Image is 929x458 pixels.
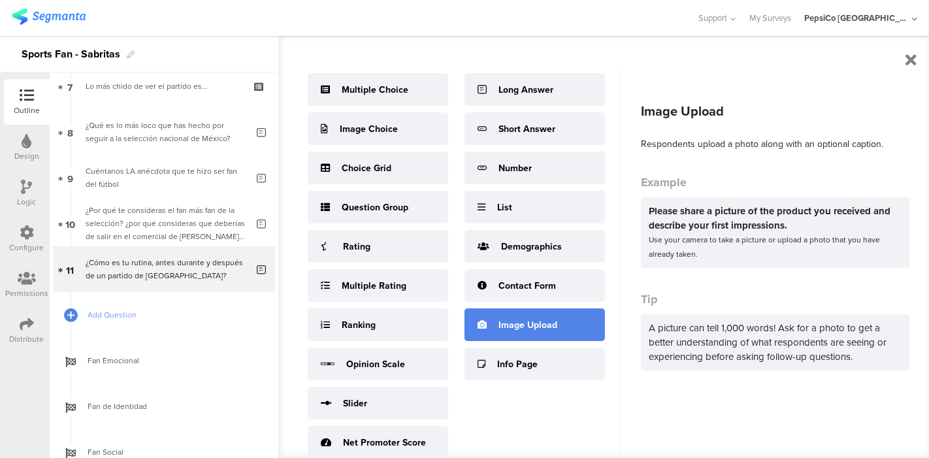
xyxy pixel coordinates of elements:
[88,400,255,413] span: Fan de Identidad
[340,122,398,136] div: Image Choice
[342,279,406,293] div: Multiple Rating
[649,204,902,233] div: Please share a picture of the product you received and describe your first impressions.
[641,291,910,308] div: Tip
[14,150,39,162] div: Design
[53,63,275,109] a: 7 Lo más chido de ver el partido es…
[641,137,910,151] div: Respondents upload a photo along with an optional caption.
[67,125,73,139] span: 8
[53,338,275,384] a: Fan Emocional
[53,109,275,155] a: 8 ¿Qué es lo más loco que has hecho por seguir a la selección nacional de México?
[497,357,538,371] div: Info Page
[67,171,73,185] span: 9
[86,165,247,191] div: Cuéntanos LA anécdota que te hizo ser fan del fútbol
[12,8,86,25] img: segmanta logo
[68,79,73,93] span: 7
[649,233,902,261] div: Use your camera to take a picture or upload a photo that you have already taken.
[343,436,426,450] div: Net Promoter Score
[641,174,910,191] div: Example
[498,161,532,175] div: Number
[498,318,557,332] div: Image Upload
[699,12,728,24] span: Support
[14,105,40,116] div: Outline
[22,44,120,65] div: Sports Fan - Sabritas
[53,201,275,246] a: 10 ¿Por qué te consideras el fan más fan de la selección? ¿por qué consideras que deberías de sal...
[342,161,391,175] div: Choice Grid
[88,308,255,321] span: Add Question
[342,83,408,97] div: Multiple Choice
[498,83,553,97] div: Long Answer
[641,314,910,370] div: A picture can tell 1,000 words! Ask for a photo to get a better understanding of what respondents...
[343,397,367,410] div: Slider
[342,201,408,214] div: Question Group
[86,80,242,93] div: Lo más chido de ver el partido es…
[67,262,74,276] span: 11
[501,240,562,254] div: Demographics
[10,333,44,345] div: Distribute
[346,357,405,371] div: Opinion Scale
[88,354,255,367] span: Fan Emocional
[18,196,37,208] div: Logic
[641,101,910,121] div: Image Upload
[498,122,555,136] div: Short Answer
[343,240,370,254] div: Rating
[53,246,275,292] a: 11 ¿Cómo es tu rutina, antes durante y después de un partido de [GEOGRAPHIC_DATA]?
[86,119,247,145] div: ¿Qué es lo más loco que has hecho por seguir a la selección nacional de México?
[86,256,247,282] div: ¿Cómo es tu rutina, antes durante y después de un partido de México?
[10,242,44,254] div: Configure
[53,155,275,201] a: 9 Cuéntanos LA anécdota que te hizo ser fan del fútbol
[53,384,275,429] a: Fan de Identidad
[497,201,512,214] div: List
[65,216,75,231] span: 10
[5,287,48,299] div: Permissions
[498,279,556,293] div: Contact Form
[86,204,247,243] div: ¿Por qué te consideras el fan más fan de la selección? ¿por qué consideras que deberías de salir ...
[804,12,909,24] div: PepsiCo [GEOGRAPHIC_DATA]
[342,318,376,332] div: Ranking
